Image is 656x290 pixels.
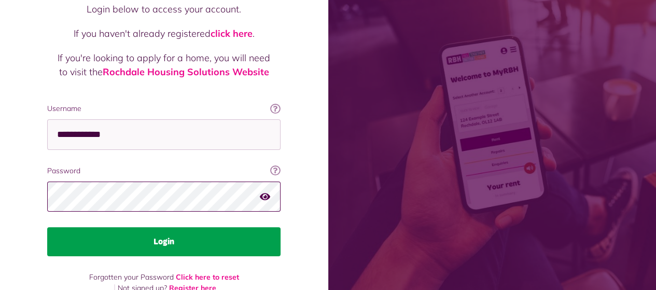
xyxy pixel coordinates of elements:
[103,66,269,78] a: Rochdale Housing Solutions Website
[89,272,174,282] span: Forgotten your Password
[58,26,270,40] p: If you haven't already registered .
[47,165,281,176] label: Password
[47,103,281,114] label: Username
[47,227,281,256] button: Login
[176,272,239,282] a: Click here to reset
[58,2,270,16] p: Login below to access your account.
[211,27,253,39] a: click here
[58,51,270,79] p: If you're looking to apply for a home, you will need to visit the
